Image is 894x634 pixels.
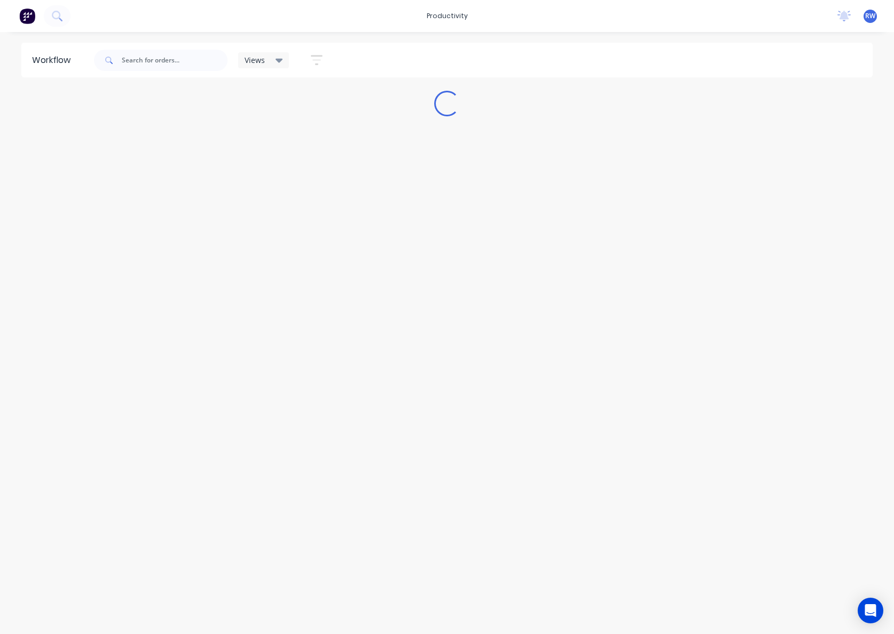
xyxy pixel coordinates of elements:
[245,54,265,66] span: Views
[32,54,76,67] div: Workflow
[865,11,875,21] span: RW
[19,8,35,24] img: Factory
[122,50,228,71] input: Search for orders...
[421,8,473,24] div: productivity
[858,598,883,623] div: Open Intercom Messenger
